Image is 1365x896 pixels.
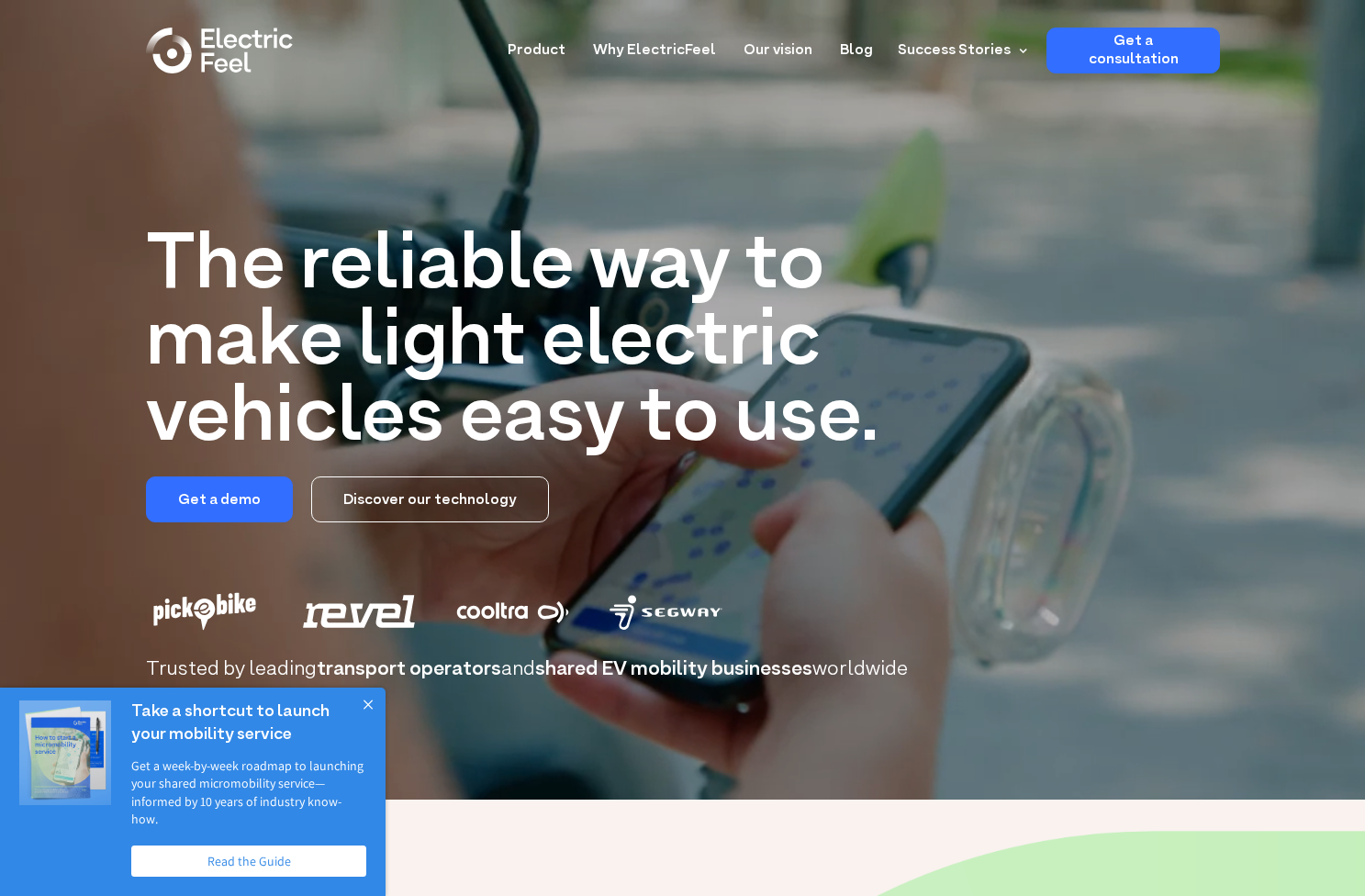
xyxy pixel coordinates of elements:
a: Why ElectricFeel [593,28,716,62]
p: Get a week-by-week roadmap to launching your shared micromobility service—informed by 10 years of... [131,757,366,829]
h1: The reliable way to make light electric vehicles easy to use. [146,230,912,458]
a: Blog [840,28,873,62]
a: Discover our technology [311,476,549,522]
input: Submit [69,73,158,107]
a: Get a demo [146,476,293,522]
a: Our vision [744,28,812,62]
button: Close [349,688,386,724]
div: Success Stories [887,28,1033,73]
img: dialog featured image [19,700,111,805]
h2: Trusted by leading and worldwide [146,659,1220,680]
a: Read the Guide [131,846,366,877]
h4: Take a shortcut to launch your mobility service [131,700,347,747]
span: transport operators [317,655,501,684]
div: Success Stories [898,39,1011,62]
span: shared EV mobility businesses [535,655,812,684]
a: Get a consultation [1046,28,1220,73]
iframe: Chatbot [1244,775,1339,870]
a: Product [508,28,565,62]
